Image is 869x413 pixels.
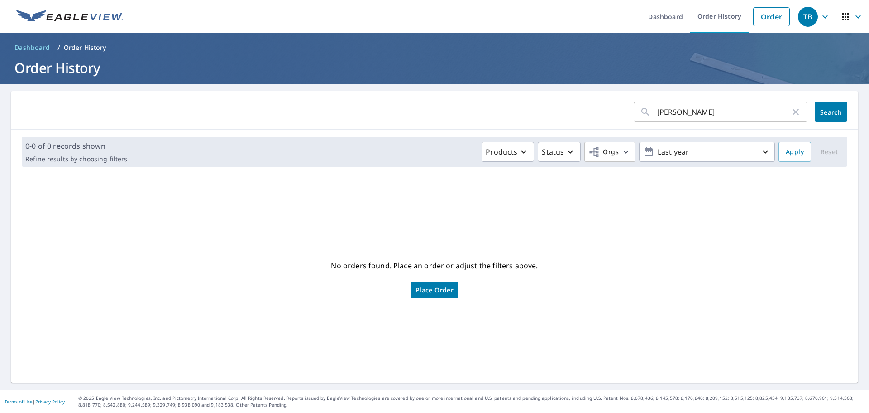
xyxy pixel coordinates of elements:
span: Apply [786,146,804,158]
p: Refine results by choosing filters [25,155,127,163]
button: Orgs [584,142,635,162]
a: Dashboard [11,40,54,55]
a: Terms of Use [5,398,33,405]
h1: Order History [11,58,858,77]
a: Order [753,7,790,26]
span: Dashboard [14,43,50,52]
p: Last year [654,144,760,160]
a: Privacy Policy [35,398,65,405]
nav: breadcrumb [11,40,858,55]
button: Products [482,142,534,162]
span: Place Order [415,288,454,292]
p: | [5,399,65,404]
button: Last year [639,142,775,162]
button: Apply [778,142,811,162]
button: Search [815,102,847,122]
button: Status [538,142,581,162]
p: 0-0 of 0 records shown [25,141,127,151]
p: Order History [64,43,106,52]
p: No orders found. Place an order or adjust the filters above. [331,258,538,273]
input: Address, Report #, Claim ID, etc. [657,99,790,125]
div: TB [798,7,818,27]
img: EV Logo [16,10,123,24]
p: Status [542,146,564,157]
span: Orgs [588,146,619,158]
li: / [57,42,60,53]
p: Products [486,146,517,157]
p: © 2025 Eagle View Technologies, Inc. and Pictometry International Corp. All Rights Reserved. Repo... [78,395,864,408]
a: Place Order [411,282,458,298]
span: Search [822,108,840,117]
